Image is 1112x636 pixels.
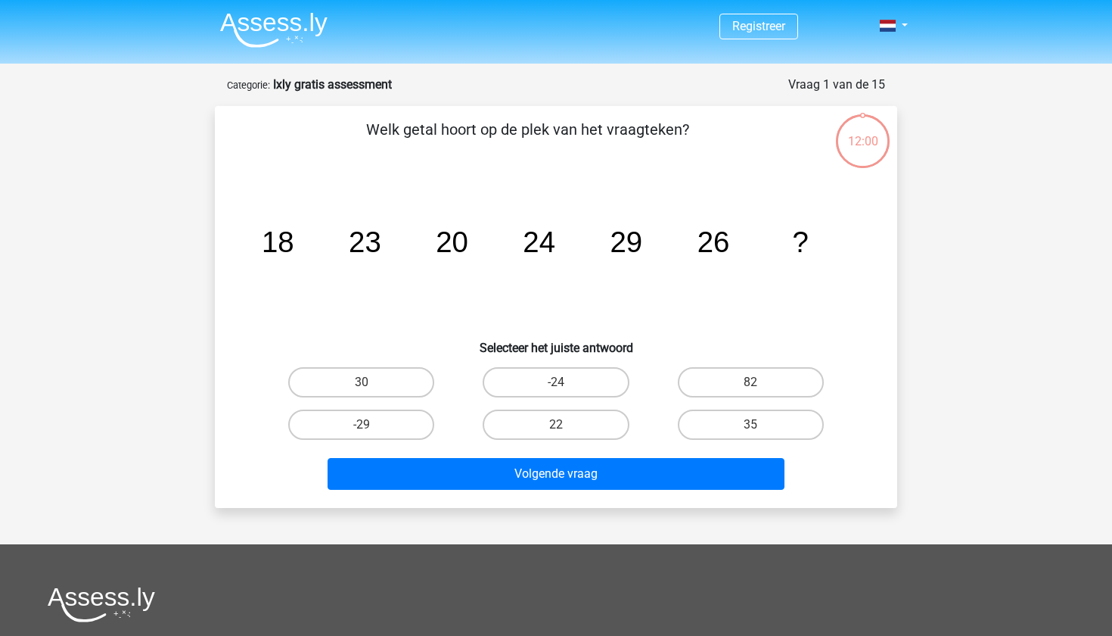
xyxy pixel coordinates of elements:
[834,113,891,151] div: 12:00
[227,79,270,91] small: Categorie:
[436,226,468,258] tspan: 20
[328,458,785,490] button: Volgende vraag
[262,226,294,258] tspan: 18
[788,76,885,94] div: Vraag 1 van de 15
[678,367,824,397] label: 82
[610,226,642,258] tspan: 29
[288,367,434,397] label: 30
[483,410,629,440] label: 22
[239,118,816,164] p: Welk getal hoort op de plek van het vraagteken?
[220,12,328,48] img: Assessly
[288,410,434,440] label: -29
[678,410,824,440] label: 35
[48,587,155,622] img: Assessly logo
[523,226,555,258] tspan: 24
[792,226,808,258] tspan: ?
[697,226,730,258] tspan: 26
[273,77,392,92] strong: Ixly gratis assessment
[239,329,873,355] h6: Selecteer het juiste antwoord
[349,226,381,258] tspan: 23
[483,367,629,397] label: -24
[732,19,785,33] a: Registreer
